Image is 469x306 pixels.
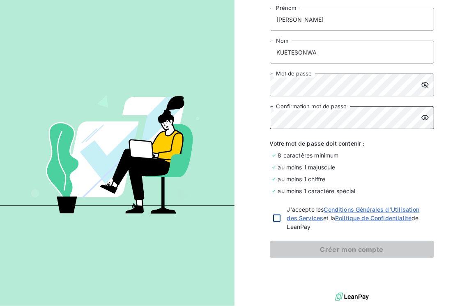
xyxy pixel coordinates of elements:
[270,241,434,258] button: Créer mon compte
[287,205,431,231] span: J'accepte les et la de LeanPay
[270,8,434,31] input: placeholder
[335,215,412,222] a: Politique de Confidentialité
[270,139,434,148] span: Votre mot de passe doit contenir :
[270,41,434,64] input: placeholder
[335,291,369,303] img: logo
[287,206,420,222] a: Conditions Générales d'Utilisation des Services
[278,151,339,160] span: 8 caractères minimum
[278,163,336,171] span: au moins 1 majuscule
[278,175,326,183] span: au moins 1 chiffre
[278,187,356,195] span: au moins 1 caractère spécial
